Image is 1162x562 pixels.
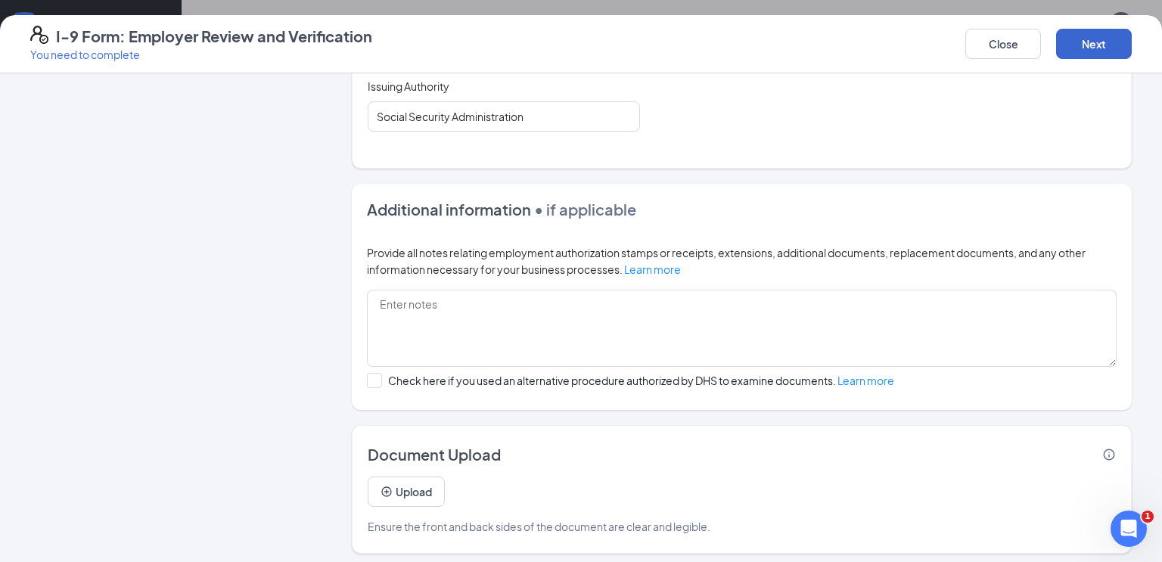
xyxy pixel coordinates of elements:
[388,373,894,388] div: Check here if you used an alternative procedure authorized by DHS to examine documents.
[367,246,1086,276] span: Provide all notes relating employment authorization stamps or receipts, extensions, additional do...
[368,444,501,465] span: Document Upload
[624,262,681,276] a: Learn more
[1102,448,1116,461] svg: Info
[30,26,48,44] svg: FormI9EVerifyIcon
[368,79,449,94] span: Issuing Authority
[30,47,372,62] p: You need to complete
[1142,511,1154,523] span: 1
[368,518,710,535] span: Ensure the front and back sides of the document are clear and legible.
[1111,511,1147,547] iframe: Intercom live chat
[837,374,894,387] a: Learn more
[965,29,1041,59] button: Close
[56,26,372,47] h4: I-9 Form: Employer Review and Verification
[367,200,531,219] span: Additional information
[531,200,636,219] span: • if applicable
[1056,29,1132,59] button: Next
[368,477,445,507] button: UploadPlusCircle
[381,486,393,498] svg: PlusCircle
